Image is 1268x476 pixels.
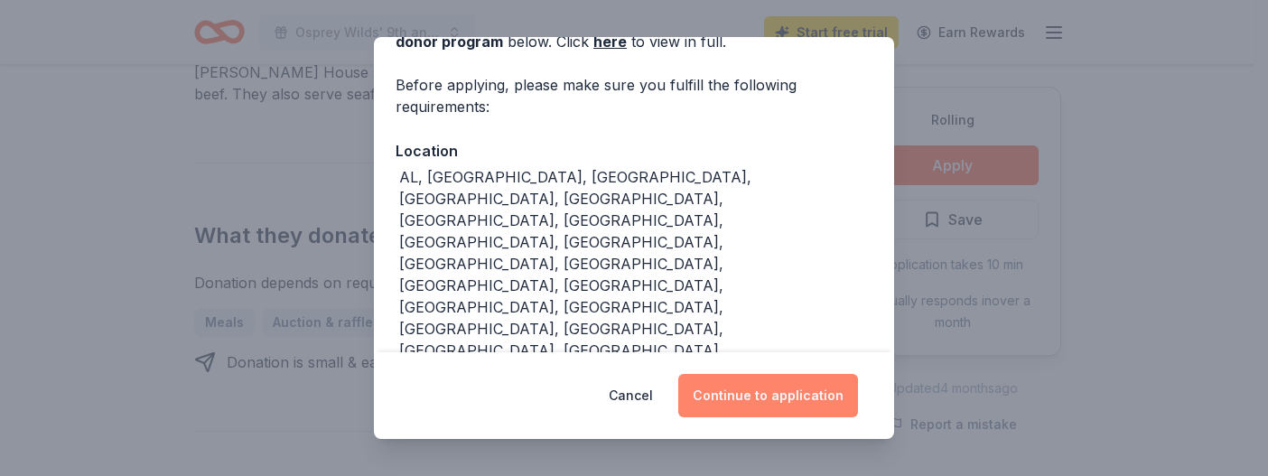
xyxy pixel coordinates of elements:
a: here [593,31,627,52]
button: Cancel [609,374,653,417]
div: Location [396,139,872,163]
div: Before applying, please make sure you fulfill the following requirements: [396,74,872,117]
button: Continue to application [678,374,858,417]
